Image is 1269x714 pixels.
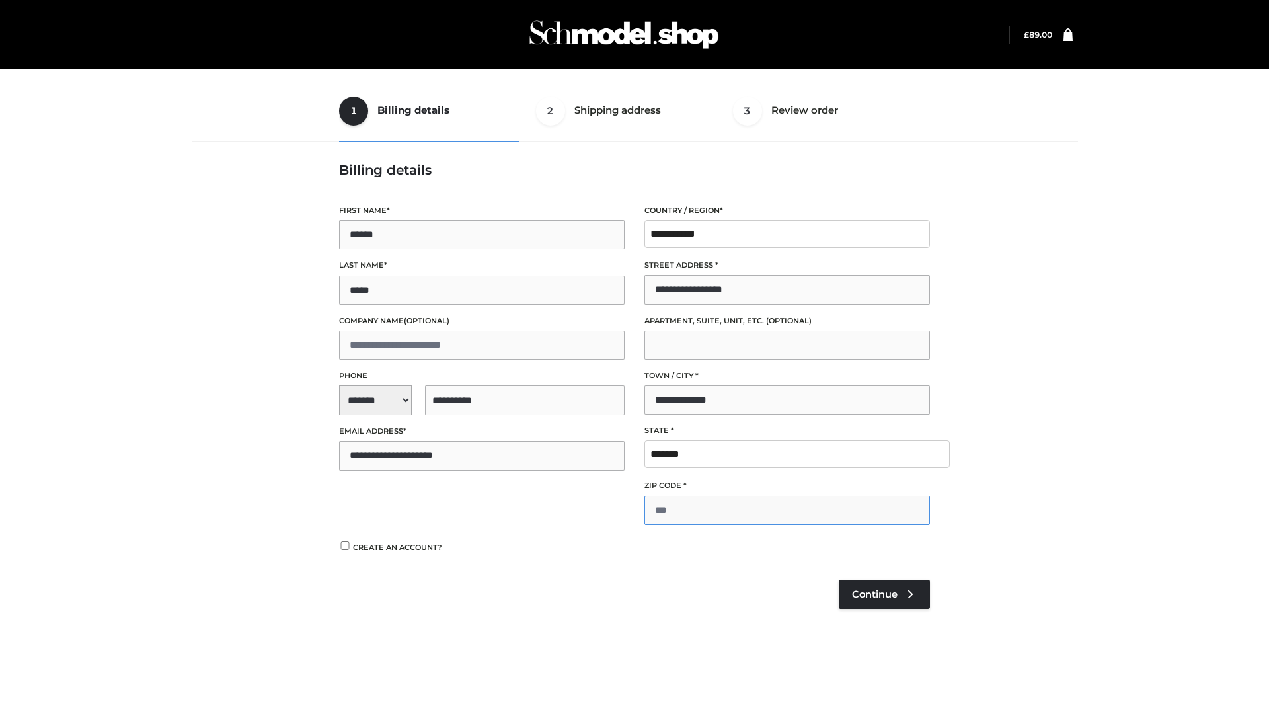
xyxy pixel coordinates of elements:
label: Email address [339,425,625,438]
a: £89.00 [1024,30,1052,40]
span: £ [1024,30,1029,40]
span: Create an account? [353,543,442,552]
label: First name [339,204,625,217]
span: (optional) [404,316,449,325]
label: Apartment, suite, unit, etc. [644,315,930,327]
label: Last name [339,259,625,272]
span: (optional) [766,316,812,325]
label: ZIP Code [644,479,930,492]
label: Town / City [644,370,930,382]
a: Continue [839,580,930,609]
img: Schmodel Admin 964 [525,9,723,61]
span: Continue [852,588,898,600]
input: Create an account? [339,541,351,550]
label: Street address [644,259,930,272]
h3: Billing details [339,162,930,178]
label: Country / Region [644,204,930,217]
label: State [644,424,930,437]
label: Phone [339,370,625,382]
label: Company name [339,315,625,327]
bdi: 89.00 [1024,30,1052,40]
